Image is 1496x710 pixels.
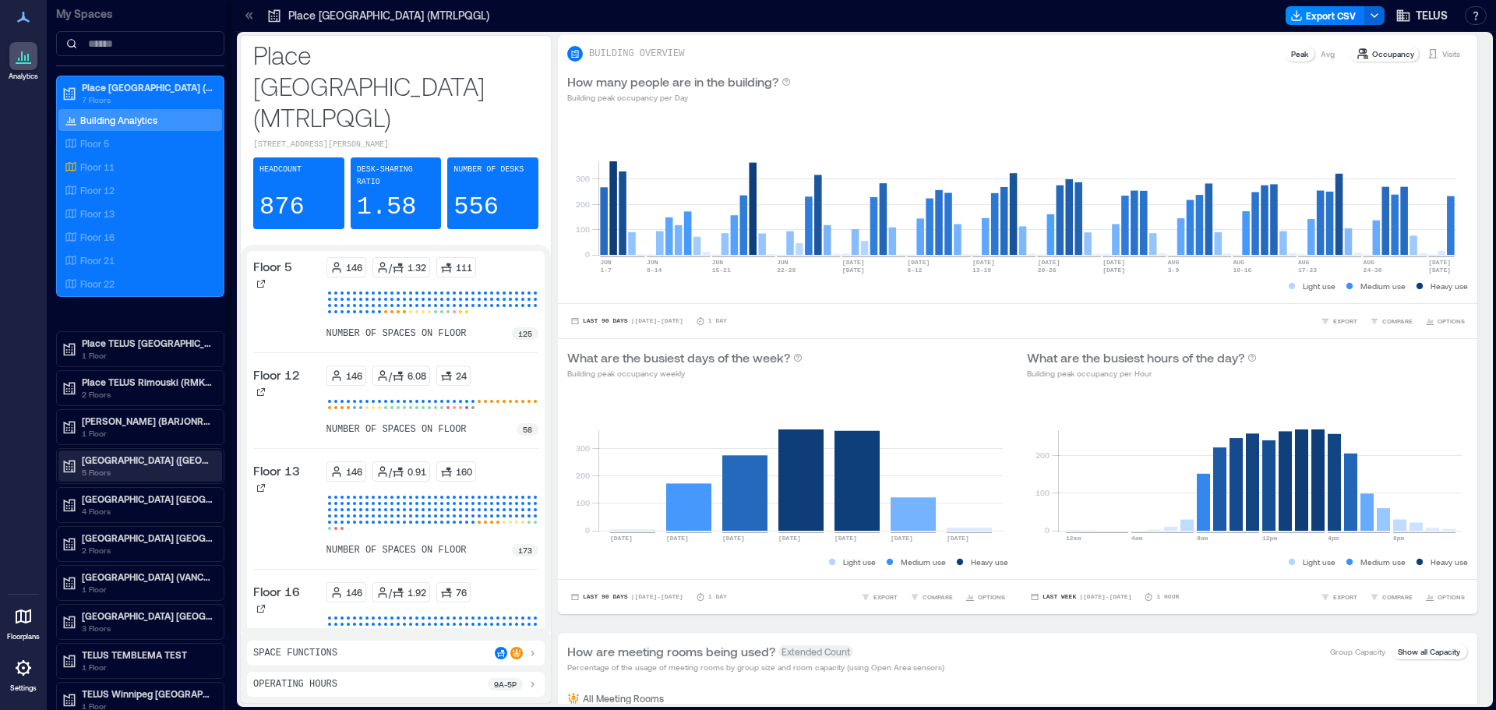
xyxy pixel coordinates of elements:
p: 2 Floors [82,544,213,556]
button: EXPORT [1318,589,1360,605]
text: 13-19 [972,267,991,274]
p: Floor 16 [253,582,300,601]
p: Analytics [9,72,38,81]
tspan: 0 [1045,525,1050,535]
span: OPTIONS [1438,316,1465,326]
p: 4 Floors [82,505,213,517]
span: Extended Count [778,645,853,658]
p: Floor 13 [253,461,300,480]
p: Group Capacity [1330,645,1385,658]
p: Building peak occupancy per Hour [1027,367,1257,380]
text: [DATE] [1428,267,1451,274]
text: [DATE] [907,259,930,266]
p: All Meeting Rooms [583,692,664,705]
p: Building peak occupancy weekly [567,367,803,380]
tspan: 100 [576,224,590,234]
button: COMPARE [907,589,956,605]
p: 1 Day [708,592,727,602]
p: 1.92 [408,586,426,599]
text: 4pm [1328,535,1339,542]
p: 58 [523,423,532,436]
tspan: 100 [1036,488,1050,497]
tspan: 300 [576,443,590,453]
span: COMPARE [1382,316,1413,326]
text: AUG [1298,259,1310,266]
p: 111 [456,261,472,274]
p: 2 Floors [82,388,213,401]
p: How are meeting rooms being used? [567,642,775,661]
text: AUG [1364,259,1375,266]
p: Operating Hours [253,678,337,691]
text: 6-12 [907,267,922,274]
p: Floor 5 [253,257,292,276]
tspan: 200 [576,200,590,209]
p: Peak [1291,48,1308,60]
p: How many people are in the building? [567,72,778,91]
p: 160 [456,465,472,478]
p: BUILDING OVERVIEW [589,48,684,60]
p: number of spaces on floor [326,423,467,436]
p: What are the busiest days of the week? [567,348,790,367]
p: 1 Hour [1156,592,1179,602]
p: 6.08 [408,369,426,382]
text: 24-30 [1364,267,1382,274]
p: Floor 11 [80,161,115,173]
button: Last Week |[DATE]-[DATE] [1027,589,1134,605]
p: Desk-sharing ratio [357,164,436,189]
p: Visits [1442,48,1460,60]
p: 125 [518,327,532,340]
span: COMPARE [1382,592,1413,602]
button: COMPARE [1367,313,1416,329]
text: JUN [600,259,612,266]
span: TELUS [1416,8,1448,23]
button: Last 90 Days |[DATE]-[DATE] [567,589,686,605]
button: Export CSV [1286,6,1365,25]
p: 1 Floor [82,349,213,362]
text: [DATE] [842,259,865,266]
p: Show all Capacity [1398,645,1460,658]
p: 146 [346,369,362,382]
tspan: 200 [1036,450,1050,460]
p: number of spaces on floor [326,327,467,340]
text: 4am [1131,535,1143,542]
p: [GEOGRAPHIC_DATA] [GEOGRAPHIC_DATA] [82,532,213,544]
p: 876 [259,192,305,223]
p: My Spaces [56,6,224,22]
p: Floor 22 [80,277,115,290]
p: Light use [843,556,876,568]
button: EXPORT [1318,313,1360,329]
text: [DATE] [947,535,969,542]
p: Settings [10,684,37,693]
p: Medium use [1360,556,1406,568]
text: 10-16 [1233,267,1251,274]
span: COMPARE [923,592,953,602]
p: 3 Floors [82,622,213,634]
p: Light use [1303,280,1335,292]
p: Place [GEOGRAPHIC_DATA] (MTRLPQGL) [253,39,538,132]
p: Number of Desks [453,164,524,176]
text: 8pm [1393,535,1405,542]
span: OPTIONS [978,592,1005,602]
p: 1.58 [357,192,417,223]
text: [DATE] [1038,259,1060,266]
p: Floor 5 [80,137,109,150]
p: Floorplans [7,632,40,641]
text: [DATE] [610,535,633,542]
p: 7 Floors [82,94,213,106]
span: EXPORT [873,592,898,602]
text: [DATE] [778,535,801,542]
p: Heavy use [1431,280,1468,292]
text: 1-7 [600,267,612,274]
a: Floorplans [2,598,44,646]
p: Light use [1303,556,1335,568]
p: 1.32 [408,261,426,274]
p: What are the busiest hours of the day? [1027,348,1244,367]
text: [DATE] [842,267,865,274]
p: Medium use [1360,280,1406,292]
p: [GEOGRAPHIC_DATA] ([GEOGRAPHIC_DATA]) [82,454,213,466]
button: EXPORT [858,589,901,605]
button: COMPARE [1367,589,1416,605]
a: Analytics [4,37,43,86]
button: OPTIONS [1422,313,1468,329]
text: 22-28 [777,267,796,274]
